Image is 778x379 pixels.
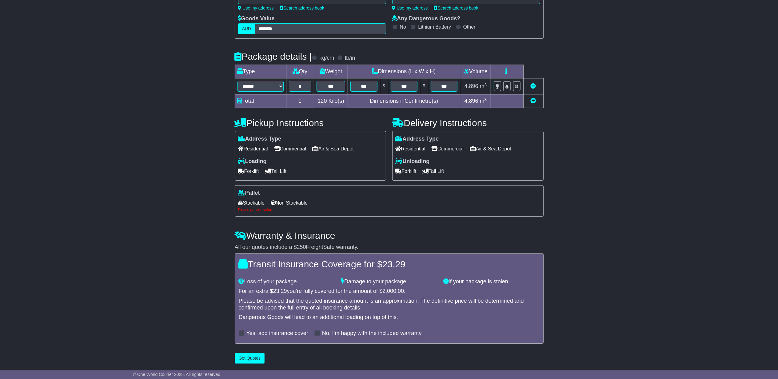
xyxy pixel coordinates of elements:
a: Use my address [392,6,428,10]
td: Dimensions (L x W x H) [348,65,460,78]
span: 23.29 [273,288,287,294]
a: Search address book [434,6,478,10]
label: Address Type [238,136,281,142]
td: Type [235,65,286,78]
sup: 3 [485,97,487,102]
a: Add new item [531,98,536,104]
label: No, I'm happy with the included warranty [322,330,422,337]
h4: Transit Insurance Coverage for $ [239,259,540,269]
label: Goods Value [238,15,275,22]
label: lb/in [345,55,355,62]
span: Air & Sea Depot [312,144,354,154]
label: kg/cm [319,55,334,62]
div: Loss of your package [236,278,338,285]
sup: 3 [485,82,487,87]
span: m [480,83,487,89]
button: Get Quotes [235,353,265,364]
span: Stackable [238,198,265,208]
td: Kilo(s) [314,94,348,108]
td: x [420,78,428,94]
a: Use my address [238,6,274,10]
span: 4.896 [465,83,478,89]
span: Non Stackable [271,198,308,208]
span: Air & Sea Depot [470,144,511,154]
td: Weight [314,65,348,78]
span: Residential [396,144,425,154]
span: Commercial [274,144,306,154]
h4: Package details | [235,51,312,62]
span: Tail Lift [265,166,287,176]
span: 23.29 [382,259,405,269]
span: 120 [318,98,327,104]
label: AUD [238,23,255,34]
div: Dangerous Goods will lead to an additional loading on top of this. [239,314,540,321]
div: Please be advised that the quoted insurance amount is an approximation. The definitive price will... [239,298,540,311]
td: Total [235,94,286,108]
td: Qty [286,65,314,78]
h4: Pickup Instructions [235,118,386,128]
span: Forklift [396,166,417,176]
label: Address Type [396,136,439,142]
label: Yes, add insurance cover [246,330,308,337]
span: © One World Courier 2025. All rights reserved. [133,372,222,377]
label: Any Dangerous Goods? [392,15,461,22]
td: Volume [460,65,491,78]
td: 1 [286,94,314,108]
div: Please provide value [238,208,540,212]
div: If your package is stolen [440,278,543,285]
span: Commercial [432,144,464,154]
span: 4.896 [465,98,478,104]
span: Tail Lift [423,166,444,176]
td: Dimensions in Centimetre(s) [348,94,460,108]
span: Residential [238,144,268,154]
span: 250 [297,244,306,250]
span: m [480,98,487,104]
span: Forklift [238,166,259,176]
label: Other [463,24,476,30]
span: 2,000.00 [382,288,404,294]
label: Pallet [238,190,260,197]
a: Remove this item [531,83,536,89]
label: Unloading [396,158,430,165]
label: No [400,24,406,30]
div: Damage to your package [338,278,440,285]
label: Lithium Battery [418,24,451,30]
h4: Warranty & Insurance [235,230,544,241]
label: Loading [238,158,267,165]
div: All our quotes include a $ FreightSafe warranty. [235,244,544,251]
div: For an extra $ you're fully covered for the amount of $ . [239,288,540,295]
a: Search address book [280,6,324,10]
td: x [380,78,388,94]
h4: Delivery Instructions [392,118,544,128]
